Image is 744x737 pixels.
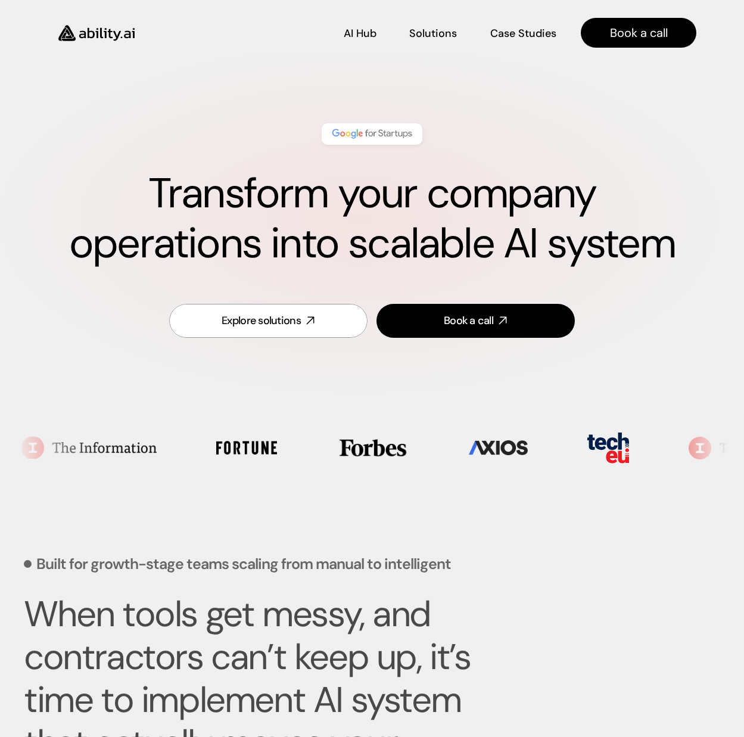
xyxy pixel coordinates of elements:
[409,23,457,43] a: Solutions
[48,169,696,269] h1: Transform your company operations into scalable AI system
[344,23,376,43] a: AI Hub
[444,313,493,328] div: Book a call
[344,26,376,41] p: AI Hub
[151,18,696,48] nav: Main navigation
[222,313,301,328] div: Explore solutions
[36,556,451,571] p: Built for growth-stage teams scaling from manual to intelligent
[376,304,575,338] a: Book a call
[169,304,368,338] a: Explore solutions
[581,18,696,48] a: Book a call
[490,26,556,41] p: Case Studies
[610,24,668,41] p: Book a call
[490,23,557,43] a: Case Studies
[409,26,457,41] p: Solutions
